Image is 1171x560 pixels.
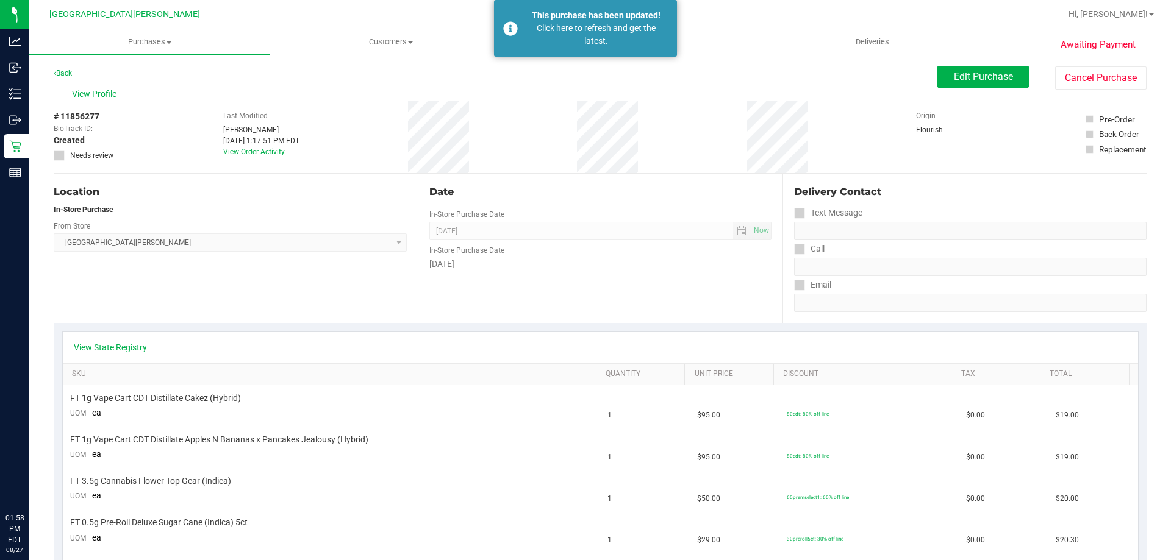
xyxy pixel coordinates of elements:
span: 60premselect1: 60% off line [787,494,849,500]
span: $50.00 [697,493,720,505]
span: - [96,123,98,134]
label: Call [794,240,825,258]
span: 1 [607,409,612,421]
span: 80cdt: 80% off line [787,453,829,459]
label: Last Modified [223,110,268,121]
span: ea [92,408,101,417]
div: This purchase has been updated! [525,9,668,22]
span: 30preroll5ct: 30% off line [787,536,843,542]
label: Origin [916,110,936,121]
span: FT 1g Vape Cart CDT Distillate Cakez (Hybrid) [70,392,241,404]
div: Pre-Order [1099,113,1135,126]
div: [DATE] [429,258,771,271]
inline-svg: Inbound [9,62,21,74]
inline-svg: Retail [9,140,21,152]
span: FT 3.5g Cannabis Flower Top Gear (Indica) [70,475,231,487]
a: Discount [783,369,947,379]
div: Date [429,185,771,199]
label: In-Store Purchase Date [429,209,504,220]
a: Customers [270,29,511,55]
span: $0.00 [966,493,985,505]
label: In-Store Purchase Date [429,245,504,256]
span: $29.00 [697,534,720,546]
span: Needs review [70,150,113,161]
a: Tax [961,369,1036,379]
span: UOM [70,534,86,542]
div: Flourish [916,124,977,135]
span: FT 1g Vape Cart CDT Distillate Apples N Bananas x Pancakes Jealousy (Hybrid) [70,434,368,445]
span: Customers [271,37,510,48]
div: Location [54,185,407,199]
span: $19.00 [1056,452,1079,463]
div: [PERSON_NAME] [223,124,299,135]
span: 1 [607,493,612,505]
inline-svg: Reports [9,166,21,179]
span: ea [92,449,101,459]
button: Edit Purchase [937,66,1029,88]
inline-svg: Outbound [9,114,21,126]
span: UOM [70,409,86,417]
span: $95.00 [697,452,720,463]
span: UOM [70,492,86,500]
input: Format: (999) 999-9999 [794,258,1147,276]
span: Awaiting Payment [1061,38,1136,52]
span: 1 [607,534,612,546]
span: $95.00 [697,409,720,421]
span: 80cdt: 80% off line [787,411,829,417]
span: Edit Purchase [954,71,1013,82]
span: $0.00 [966,409,985,421]
span: View Profile [72,88,121,101]
div: Click here to refresh and get the latest. [525,22,668,48]
label: From Store [54,221,90,232]
span: $20.00 [1056,493,1079,505]
strong: In-Store Purchase [54,205,113,214]
div: Back Order [1099,128,1139,140]
span: Deliveries [839,37,906,48]
span: FT 0.5g Pre-Roll Deluxe Sugar Cane (Indica) 5ct [70,517,248,528]
inline-svg: Inventory [9,88,21,100]
button: Cancel Purchase [1055,66,1147,90]
input: Format: (999) 999-9999 [794,222,1147,240]
span: $0.00 [966,534,985,546]
a: Back [54,69,72,77]
label: Text Message [794,204,862,222]
a: SKU [72,369,591,379]
a: View State Registry [74,341,147,353]
span: UOM [70,450,86,459]
a: Quantity [606,369,680,379]
inline-svg: Analytics [9,35,21,48]
a: Unit Price [695,369,769,379]
a: View Order Activity [223,147,285,156]
label: Email [794,276,831,294]
div: Delivery Contact [794,185,1147,199]
span: Created [54,134,85,147]
span: [GEOGRAPHIC_DATA][PERSON_NAME] [49,9,200,19]
a: Deliveries [752,29,993,55]
span: $0.00 [966,452,985,463]
span: Hi, [PERSON_NAME]! [1069,9,1148,19]
a: Purchases [29,29,270,55]
iframe: Resource center [12,463,49,499]
p: 01:58 PM EDT [5,512,24,545]
div: [DATE] 1:17:51 PM EDT [223,135,299,146]
span: $19.00 [1056,409,1079,421]
span: ea [92,491,101,500]
span: Purchases [29,37,270,48]
a: Total [1050,369,1124,379]
span: BioTrack ID: [54,123,93,134]
span: ea [92,533,101,542]
span: $20.30 [1056,534,1079,546]
span: 1 [607,452,612,463]
span: # 11856277 [54,110,99,123]
div: Replacement [1099,143,1146,155]
p: 08/27 [5,545,24,555]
